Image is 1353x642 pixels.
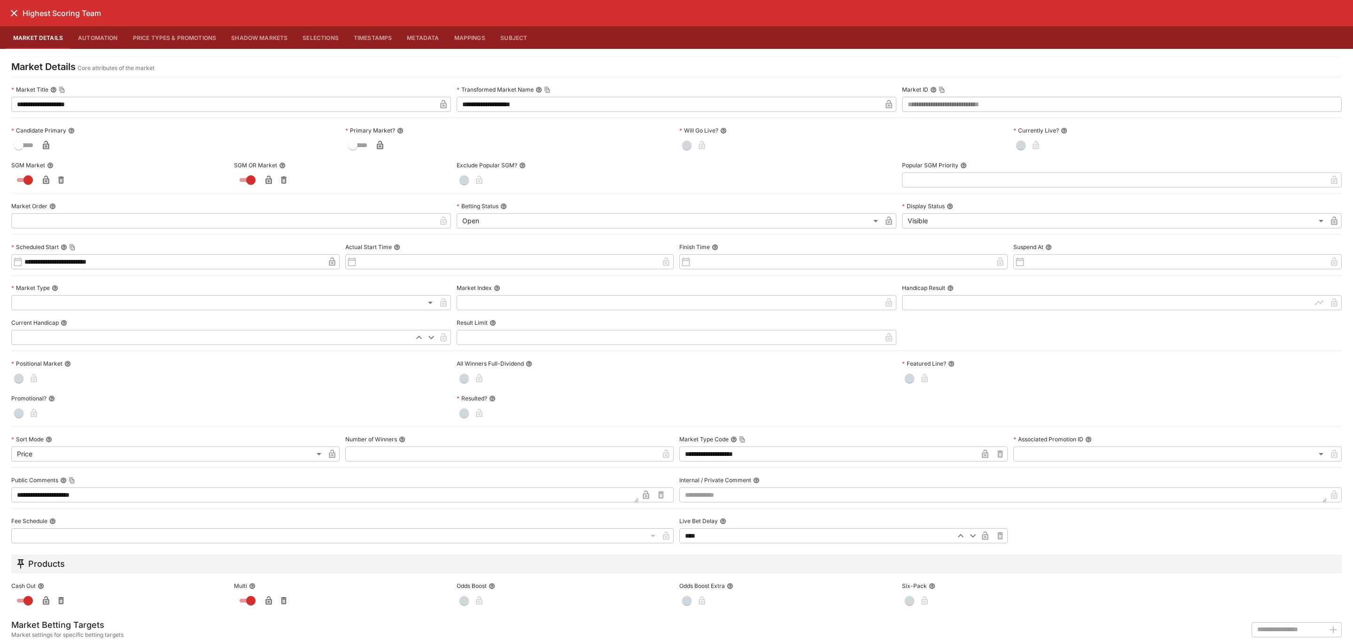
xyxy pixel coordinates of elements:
div: Open [457,213,881,228]
button: Finish Time [712,244,718,251]
button: Copy To Clipboard [69,244,76,251]
p: Popular SGM Priority [902,161,958,169]
button: Timestamps [346,26,400,49]
button: Copy To Clipboard [69,477,75,484]
p: Handicap Result [902,284,945,292]
button: Copy To Clipboard [59,86,65,93]
h5: Products [28,558,65,569]
button: Odds Boost [489,583,495,589]
p: Fee Schedule [11,517,47,525]
button: Multi [249,583,256,589]
p: Multi [234,582,247,590]
button: Display Status [947,203,953,210]
p: Candidate Primary [11,126,66,134]
p: Associated Promotion ID [1013,435,1083,443]
button: Cash Out [38,583,44,589]
div: Visible [902,213,1327,228]
button: Featured Line? [948,360,955,367]
button: Market Order [49,203,56,210]
button: Copy To Clipboard [544,86,551,93]
p: Market Title [11,86,48,94]
h5: Market Betting Targets [11,619,124,630]
p: Cash Out [11,582,36,590]
button: Suspend At [1045,244,1052,251]
button: Scheduled StartCopy To Clipboard [61,244,67,251]
span: Market settings for specific betting targets [11,630,124,640]
button: Odds Boost Extra [727,583,733,589]
p: Core attributes of the market [78,63,155,73]
button: Betting Status [500,203,507,210]
button: Number of Winners [399,436,405,443]
p: Number of Winners [345,435,397,443]
p: Six-Pack [902,582,927,590]
button: Subject [493,26,535,49]
p: Finish Time [679,243,710,251]
button: Fee Schedule [49,518,56,525]
p: Exclude Popular SGM? [457,161,517,169]
p: Current Handicap [11,319,59,327]
p: Public Comments [11,476,58,484]
button: Live Bet Delay [720,518,726,525]
p: All Winners Full-Dividend [457,360,524,368]
p: Positional Market [11,360,62,368]
p: Odds Boost [457,582,487,590]
button: close [6,5,23,22]
button: Selections [295,26,346,49]
p: Will Go Live? [679,126,718,134]
button: Market IDCopy To Clipboard [930,86,937,93]
button: Result Limit [490,320,496,326]
button: SGM Market [47,162,54,169]
button: Public CommentsCopy To Clipboard [60,477,67,484]
p: Transformed Market Name [457,86,534,94]
button: Copy To Clipboard [739,436,746,443]
button: Sort Mode [46,436,52,443]
p: Internal / Private Comment [679,476,751,484]
p: SGM OR Market [234,161,277,169]
button: Will Go Live? [720,127,727,134]
p: Resulted? [457,394,487,402]
p: Market Type Code [679,435,729,443]
button: Popular SGM Priority [960,162,967,169]
p: Suspend At [1013,243,1043,251]
p: Live Bet Delay [679,517,718,525]
button: Candidate Primary [68,127,75,134]
button: Currently Live? [1061,127,1067,134]
button: Transformed Market NameCopy To Clipboard [536,86,542,93]
button: Copy To Clipboard [939,86,945,93]
button: Resulted? [489,395,496,402]
p: Odds Boost Extra [679,582,725,590]
button: Mappings [447,26,493,49]
button: Shadow Markets [224,26,295,49]
p: Sort Mode [11,435,44,443]
button: Exclude Popular SGM? [519,162,526,169]
p: Result Limit [457,319,488,327]
p: Market Order [11,202,47,210]
button: Price Types & Promotions [125,26,224,49]
p: Primary Market? [345,126,395,134]
button: Handicap Result [947,285,954,291]
button: Automation [70,26,125,49]
button: Promotional? [48,395,55,402]
p: Market Type [11,284,50,292]
button: All Winners Full-Dividend [526,360,532,367]
p: Promotional? [11,394,47,402]
p: Actual Start Time [345,243,392,251]
p: Scheduled Start [11,243,59,251]
button: Market Index [494,285,500,291]
p: Market ID [902,86,928,94]
button: Market Type CodeCopy To Clipboard [731,436,737,443]
p: Display Status [902,202,945,210]
button: Internal / Private Comment [753,477,760,484]
button: Positional Market [64,360,71,367]
p: Market Index [457,284,492,292]
button: Primary Market? [397,127,404,134]
button: Market TitleCopy To Clipboard [50,86,57,93]
p: Betting Status [457,202,498,210]
button: Six-Pack [929,583,935,589]
button: Associated Promotion ID [1085,436,1092,443]
button: Market Details [6,26,70,49]
h6: Highest Scoring Team [23,8,101,18]
p: Currently Live? [1013,126,1059,134]
button: Metadata [399,26,446,49]
h4: Market Details [11,61,76,73]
